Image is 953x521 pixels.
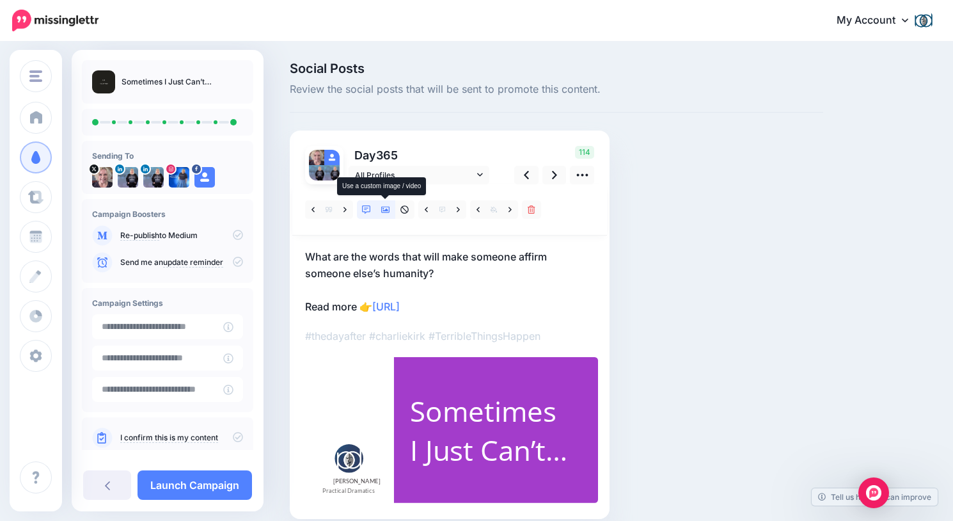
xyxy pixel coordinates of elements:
[824,5,934,36] a: My Account
[858,477,889,508] div: Open Intercom Messenger
[349,166,489,184] a: All Profiles
[163,257,223,268] a: update reminder
[575,146,594,159] span: 114
[143,167,164,188] img: 1745372206321-36807.png
[120,433,218,443] a: I confirm this is my content
[120,230,159,241] a: Re-publish
[169,167,189,188] img: 477450169_8437224229711701_1304168117862908113_n-bsa153366.jpg
[92,167,113,188] img: HpTv3zKU-1934.jpg
[92,151,243,161] h4: Sending To
[194,167,215,188] img: user_default_image.png
[372,300,400,313] a: [URL]
[309,165,324,180] img: 1745372206321-36807.png
[812,488,938,506] a: Tell us how we can improve
[118,167,138,188] img: 1745372206321-36807.png
[309,150,324,165] img: HpTv3zKU-1934.jpg
[92,298,243,308] h4: Campaign Settings
[333,476,380,486] span: [PERSON_NAME]
[322,485,374,496] span: Practical Dramatics
[355,168,474,182] span: All Profiles
[376,148,398,162] span: 365
[120,230,243,241] p: to Medium
[29,70,42,82] img: menu.png
[290,62,823,75] span: Social Posts
[410,392,569,470] div: Sometimes I Just Can’t…
[305,328,594,344] p: #thedayafter #charliekirk #TerribleThingsHappen
[324,165,340,180] img: 1745372206321-36807.png
[290,81,823,98] span: Review the social posts that will be sent to promote this content.
[305,248,594,315] p: What are the words that will make someone affirm someone else’s humanity? Read more 👉
[122,76,212,88] p: Sometimes I Just Can’t…
[349,146,491,164] p: Day
[92,70,115,93] img: 6dab5a534dc614a61160bd13d978843b_thumb.jpg
[12,10,98,31] img: Missinglettr
[324,150,340,165] img: user_default_image.png
[92,209,243,219] h4: Campaign Boosters
[120,257,243,268] p: Send me an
